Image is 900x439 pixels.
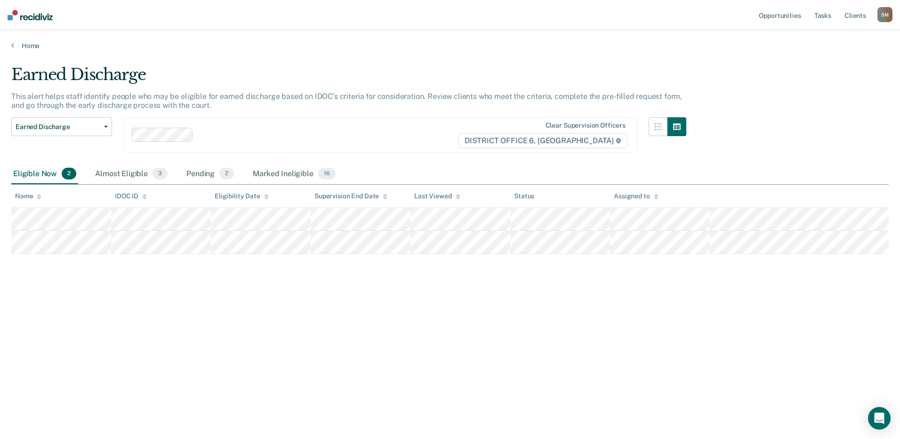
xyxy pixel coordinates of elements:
span: DISTRICT OFFICE 6, [GEOGRAPHIC_DATA] [458,133,627,148]
div: IDOC ID [115,192,147,200]
div: Earned Discharge [11,65,686,92]
span: 16 [318,168,336,180]
div: Eligibility Date [215,192,269,200]
button: Earned Discharge [11,117,112,136]
span: 2 [219,168,234,180]
div: Marked Ineligible16 [251,164,337,185]
span: 3 [153,168,168,180]
div: Almost Eligible3 [93,164,169,185]
div: Open Intercom Messenger [868,407,891,430]
img: Recidiviz [8,10,53,20]
div: Pending2 [185,164,236,185]
button: SM [877,7,892,22]
div: Status [514,192,534,200]
div: Eligible Now2 [11,164,78,185]
div: Clear supervision officers [546,122,626,130]
span: Earned Discharge [16,123,100,131]
a: Home [11,41,889,50]
div: Assigned to [614,192,658,200]
div: Last Viewed [414,192,460,200]
div: Supervision End Date [314,192,387,200]
div: S M [877,7,892,22]
div: Name [15,192,41,200]
p: This alert helps staff identify people who may be eligible for earned discharge based on IDOC’s c... [11,92,682,110]
span: 2 [62,168,76,180]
